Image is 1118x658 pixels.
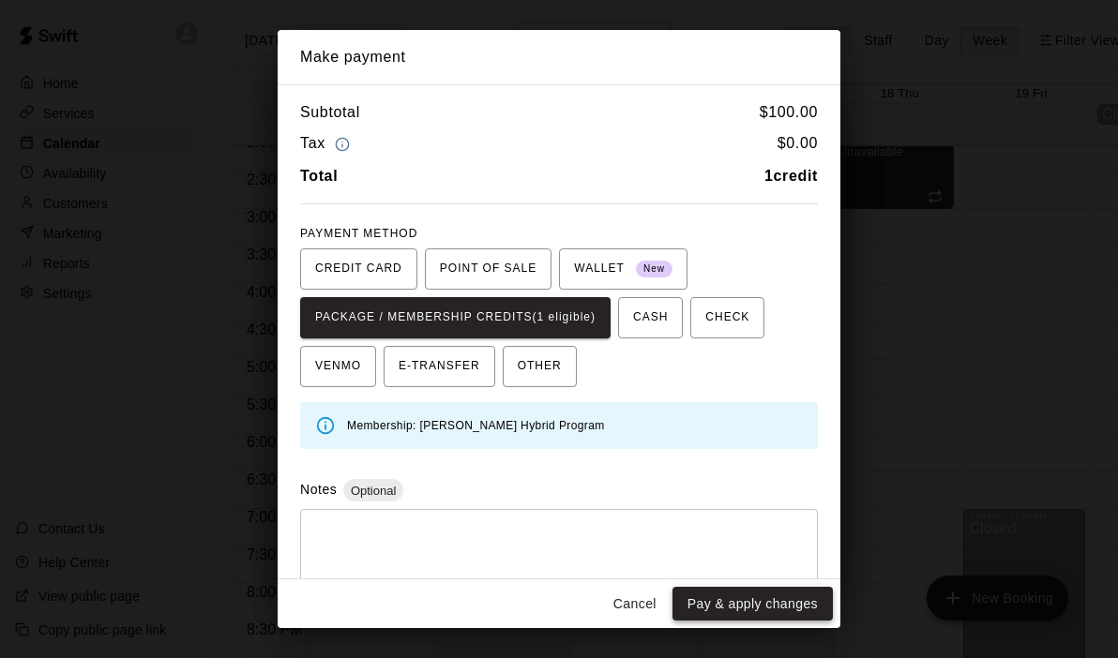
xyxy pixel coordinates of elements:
button: Cancel [605,587,665,621]
span: New [636,257,672,282]
button: CHECK [690,297,764,338]
button: CREDIT CARD [300,248,417,290]
h2: Make payment [278,30,840,84]
span: CHECK [705,303,749,333]
span: E-TRANSFER [399,351,480,381]
span: WALLET [574,254,672,284]
span: OTHER [518,351,562,381]
button: CASH [618,297,683,338]
span: PACKAGE / MEMBERSHIP CREDITS (1 eligible) [315,303,596,333]
b: 1 credit [764,168,818,184]
h6: $ 0.00 [778,131,818,157]
span: Optional [343,484,403,498]
button: Pay & apply changes [672,587,833,621]
span: PAYMENT METHOD [300,227,417,240]
button: OTHER [503,346,577,387]
button: PACKAGE / MEMBERSHIP CREDITS(1 eligible) [300,297,611,338]
button: WALLET New [559,248,687,290]
b: Total [300,168,338,184]
h6: Tax [300,131,355,157]
button: POINT OF SALE [425,248,551,290]
button: E-TRANSFER [384,346,495,387]
span: CASH [633,303,668,333]
label: Notes [300,482,337,497]
button: VENMO [300,346,376,387]
span: VENMO [315,351,361,381]
h6: $ 100.00 [760,100,818,125]
h6: Subtotal [300,100,360,125]
span: Membership: [PERSON_NAME] Hybrid Program [347,419,605,432]
span: CREDIT CARD [315,254,402,284]
span: POINT OF SALE [440,254,536,284]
